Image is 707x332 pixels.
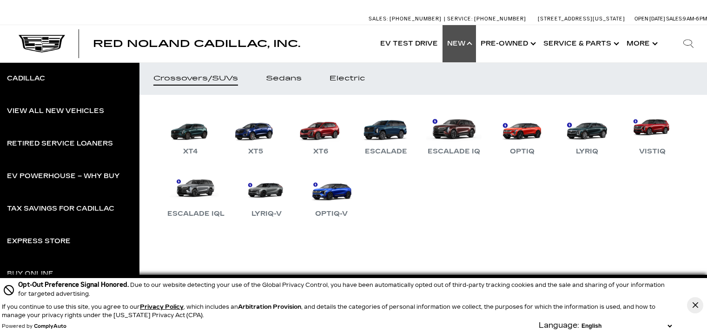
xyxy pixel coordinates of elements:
[539,25,622,62] a: Service & Parts
[687,297,703,313] button: Close Button
[247,208,286,219] div: LYRIQ-V
[505,146,539,157] div: OPTIQ
[559,109,615,157] a: LYRIQ
[7,271,53,277] div: Buy Online
[238,304,301,310] strong: Arbitration Provision
[634,146,670,157] div: VISTIQ
[7,140,113,147] div: Retired Service Loaners
[140,304,184,310] a: Privacy Policy
[7,75,45,82] div: Cadillac
[309,146,333,157] div: XT6
[163,208,229,219] div: Escalade IQL
[538,16,625,22] a: [STREET_ADDRESS][US_STATE]
[19,35,65,53] img: Cadillac Dark Logo with Cadillac White Text
[444,16,529,21] a: Service: [PHONE_NUMBER]
[624,109,680,157] a: VISTIQ
[238,171,294,219] a: LYRIQ-V
[376,25,443,62] a: EV Test Drive
[369,16,444,21] a: Sales: [PHONE_NUMBER]
[622,25,661,62] button: More
[139,62,252,95] a: Crossovers/SUVs
[153,75,238,82] div: Crossovers/SUVs
[304,171,359,219] a: OPTIQ-V
[2,324,66,329] div: Powered by
[579,322,674,330] select: Language Select
[474,16,526,22] span: [PHONE_NUMBER]
[34,324,66,329] a: ComplyAuto
[358,109,414,157] a: Escalade
[93,38,300,49] span: Red Noland Cadillac, Inc.
[634,16,665,22] span: Open [DATE]
[443,25,476,62] a: New
[228,109,284,157] a: XT5
[666,16,683,22] span: Sales:
[7,238,71,245] div: Express Store
[7,173,119,179] div: EV Powerhouse – Why Buy
[360,146,412,157] div: Escalade
[244,146,268,157] div: XT5
[423,109,485,157] a: Escalade IQ
[447,16,473,22] span: Service:
[476,25,539,62] a: Pre-Owned
[7,108,104,114] div: View All New Vehicles
[178,146,203,157] div: XT4
[2,304,655,319] p: If you continue to use this site, you agree to our , which includes an , and details the categori...
[266,75,302,82] div: Sedans
[683,16,707,22] span: 9 AM-6 PM
[93,39,300,48] a: Red Noland Cadillac, Inc.
[494,109,550,157] a: OPTIQ
[252,62,316,95] a: Sedans
[369,16,388,22] span: Sales:
[423,146,485,157] div: Escalade IQ
[571,146,603,157] div: LYRIQ
[316,62,379,95] a: Electric
[390,16,442,22] span: [PHONE_NUMBER]
[311,208,352,219] div: OPTIQ-V
[539,322,579,329] div: Language:
[163,109,218,157] a: XT4
[330,75,365,82] div: Electric
[163,171,229,219] a: Escalade IQL
[293,109,349,157] a: XT6
[18,281,130,289] span: Opt-Out Preference Signal Honored .
[18,280,674,298] div: Due to our website detecting your use of the Global Privacy Control, you have been automatically ...
[7,206,114,212] div: Tax Savings for Cadillac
